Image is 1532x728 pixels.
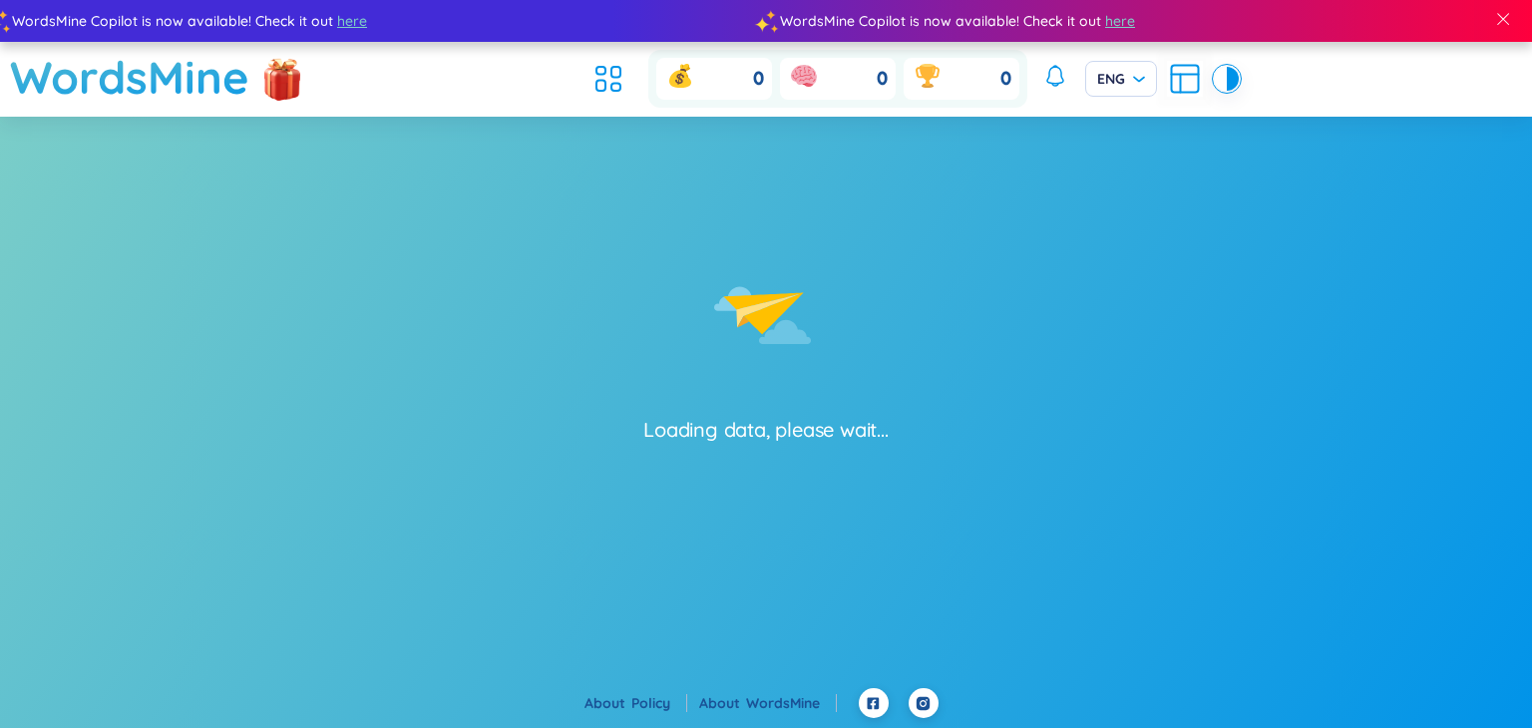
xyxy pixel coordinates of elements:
[643,416,888,444] div: Loading data, please wait...
[262,48,302,108] img: flashSalesIcon.a7f4f837.png
[877,67,888,92] span: 0
[1097,69,1145,89] span: ENG
[584,692,687,714] div: About
[631,694,687,712] a: Policy
[699,692,837,714] div: About
[753,67,764,92] span: 0
[337,10,367,32] span: here
[1105,10,1135,32] span: here
[10,42,249,113] a: WordsMine
[1000,67,1011,92] span: 0
[746,694,837,712] a: WordsMine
